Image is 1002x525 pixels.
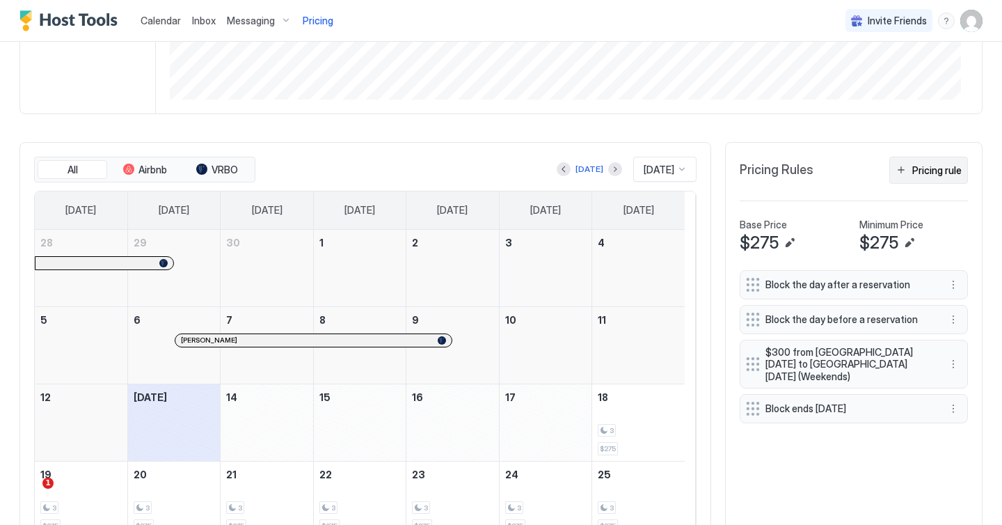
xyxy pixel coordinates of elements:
a: October 18, 2025 [592,384,685,410]
span: [DATE] [159,204,189,217]
a: October 1, 2025 [314,230,406,256]
td: October 3, 2025 [499,230,591,307]
span: 3 [145,503,150,512]
button: Next month [608,162,622,176]
button: All [38,160,107,180]
span: 11 [598,314,606,326]
td: October 7, 2025 [221,306,313,384]
td: October 14, 2025 [221,384,313,461]
td: September 30, 2025 [221,230,313,307]
span: 3 [610,426,614,435]
a: Host Tools Logo [19,10,124,31]
div: [DATE] [575,163,603,175]
button: Airbnb [110,160,180,180]
a: October 8, 2025 [314,307,406,333]
span: [DATE] [344,204,375,217]
a: October 24, 2025 [500,462,591,487]
a: October 2, 2025 [406,230,498,256]
span: 3 [517,503,521,512]
a: October 5, 2025 [35,307,127,333]
a: Sunday [51,191,110,229]
td: October 10, 2025 [499,306,591,384]
td: October 18, 2025 [592,384,685,461]
span: 15 [319,391,331,403]
div: [PERSON_NAME] [181,336,447,345]
span: 29 [134,237,147,249]
span: 3 [424,503,428,512]
span: 25 [598,469,611,480]
button: Pricing rule [889,157,968,184]
span: Block the day before a reservation [765,313,931,326]
a: October 20, 2025 [128,462,220,487]
td: October 16, 2025 [406,384,499,461]
span: 3 [610,503,614,512]
td: October 9, 2025 [406,306,499,384]
a: October 9, 2025 [406,307,498,333]
span: 22 [319,469,332,480]
td: October 5, 2025 [35,306,127,384]
a: Calendar [141,13,181,28]
span: Invite Friends [868,15,927,27]
span: 30 [226,237,240,249]
button: Previous month [557,162,571,176]
a: October 7, 2025 [221,307,312,333]
span: Minimum Price [859,219,923,231]
a: October 25, 2025 [592,462,685,487]
span: 9 [412,314,419,326]
a: Tuesday [238,191,296,229]
span: 5 [40,314,47,326]
a: October 16, 2025 [406,384,498,410]
span: Block the day after a reservation [765,279,931,291]
span: 21 [226,469,237,480]
button: More options [945,276,962,293]
td: October 1, 2025 [313,230,406,307]
span: 17 [505,391,516,403]
a: September 29, 2025 [128,230,220,256]
span: 4 [598,237,605,249]
td: October 12, 2025 [35,384,127,461]
div: Block the day before a reservation menu [740,305,968,334]
span: 23 [412,469,425,480]
td: October 6, 2025 [127,306,220,384]
span: $300 from [GEOGRAPHIC_DATA][DATE] to [GEOGRAPHIC_DATA][DATE] (Weekends) [765,346,931,383]
span: $275 [600,444,616,453]
span: 7 [226,314,232,326]
td: September 28, 2025 [35,230,127,307]
button: More options [945,400,962,417]
span: 3 [331,503,335,512]
span: 10 [505,314,516,326]
button: More options [945,311,962,328]
a: October 23, 2025 [406,462,498,487]
span: Pricing Rules [740,162,813,178]
td: October 2, 2025 [406,230,499,307]
span: 3 [52,503,56,512]
span: 6 [134,314,141,326]
span: 14 [226,391,237,403]
div: tab-group [34,157,255,183]
span: 20 [134,469,147,480]
td: October 15, 2025 [313,384,406,461]
div: menu [945,276,962,293]
span: 18 [598,391,608,403]
td: September 29, 2025 [127,230,220,307]
span: 1 [319,237,324,249]
span: VRBO [212,164,238,176]
span: 3 [238,503,242,512]
span: Inbox [192,15,216,26]
span: All [67,164,78,176]
span: [DATE] [437,204,468,217]
div: menu [938,13,955,29]
span: Calendar [141,15,181,26]
a: October 4, 2025 [592,230,685,256]
div: menu [945,311,962,328]
span: $275 [740,233,779,253]
a: October 22, 2025 [314,462,406,487]
button: Edit [781,235,798,251]
span: 1 [42,478,54,489]
span: 12 [40,391,51,403]
td: October 13, 2025 [127,384,220,461]
span: [PERSON_NAME] [181,336,237,345]
div: Block the day after a reservation menu [740,270,968,299]
span: Airbnb [138,164,167,176]
span: 16 [412,391,423,403]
